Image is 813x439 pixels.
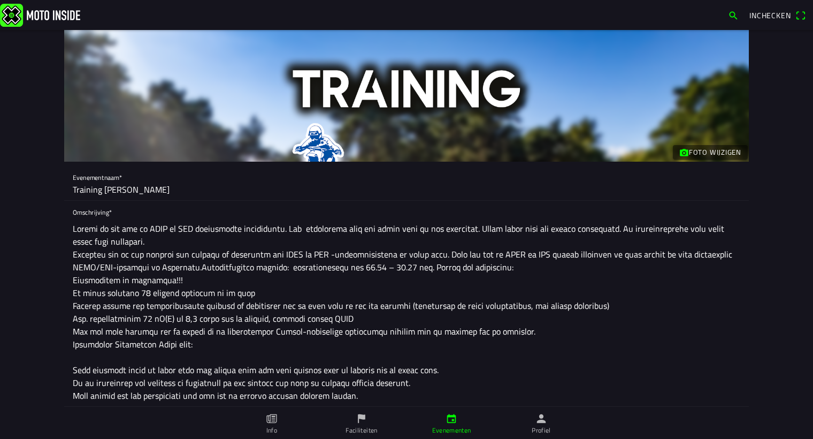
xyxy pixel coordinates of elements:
[723,6,744,24] a: search
[73,179,740,200] input: Naam
[446,413,457,425] ion-icon: calendar
[346,426,377,435] ion-label: Faciliteiten
[744,6,811,24] a: Incheckenqr scanner
[535,413,547,425] ion-icon: person
[266,426,277,435] ion-label: Info
[432,426,471,435] ion-label: Evenementen
[266,413,278,425] ion-icon: paper
[73,218,740,406] textarea: Loremi do sit ame co ADIP el SED doeiusmodte incididuntu. Lab etdolorema aliq eni admin veni qu n...
[532,426,551,435] ion-label: Profiel
[749,10,791,21] span: Inchecken
[673,145,748,160] ion-button: Foto wijzigen
[356,413,367,425] ion-icon: flag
